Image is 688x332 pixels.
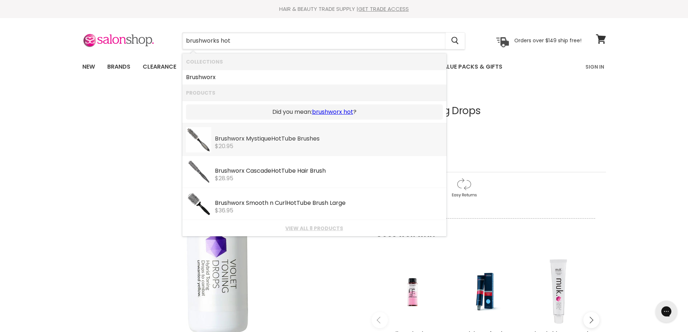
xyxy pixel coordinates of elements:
p: Orders over $149 ship free! [514,37,581,44]
a: New [77,59,100,74]
ul: Main menu [77,56,545,77]
li: Products: Brushworx Cascade Hot Tube Hair Brush [182,156,446,188]
img: 103360_200x.jpg [186,191,211,217]
iframe: Gorgias live chat messenger [652,298,681,325]
span: $20.95 [215,142,233,150]
img: 103468_200x.jpg [186,127,211,152]
input: Search [182,33,446,49]
a: Sign In [581,59,609,74]
p: Did you mean: ? [190,108,439,116]
p: Goes well with [376,218,595,242]
img: returns.gif [445,177,483,199]
div: Brushworx Smooth n Curl Tube Brush Large [215,200,443,207]
a: Brushworx [186,72,443,83]
li: Collections [182,53,446,70]
div: Brushworx Mystique Tube Brushes [215,135,443,143]
li: Products [182,85,446,101]
li: Collections: Brushworx [182,70,446,85]
img: 101534_200x.jpg [186,159,211,185]
li: Did you mean [182,101,446,123]
li: View All [182,220,446,236]
div: HAIR & BEAUTY TRADE SUPPLY | [73,5,615,13]
div: Brushworx Cascade Tube Hair Brush [215,168,443,175]
a: View all 8 products [186,225,443,231]
li: Products: Brushworx Mystique Hot Tube Brushes [182,123,446,156]
b: Hot [286,199,297,207]
li: Products: Brushworx Smooth n Curl Hot Tube Brush Large [182,188,446,220]
nav: Main [73,56,615,77]
b: Hot [271,134,281,143]
span: $36.95 [215,206,233,215]
span: $28.95 [215,174,233,182]
b: Hot [271,167,281,175]
a: Value Packs & Gifts [434,59,508,74]
button: Search [446,33,465,49]
a: GET TRADE ACCESS [358,5,409,13]
h1: Muk Violet Toning Drops [365,105,606,117]
a: Brands [102,59,136,74]
form: Product [182,32,465,49]
a: Clearance [137,59,182,74]
a: brushworx hot [312,108,353,116]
